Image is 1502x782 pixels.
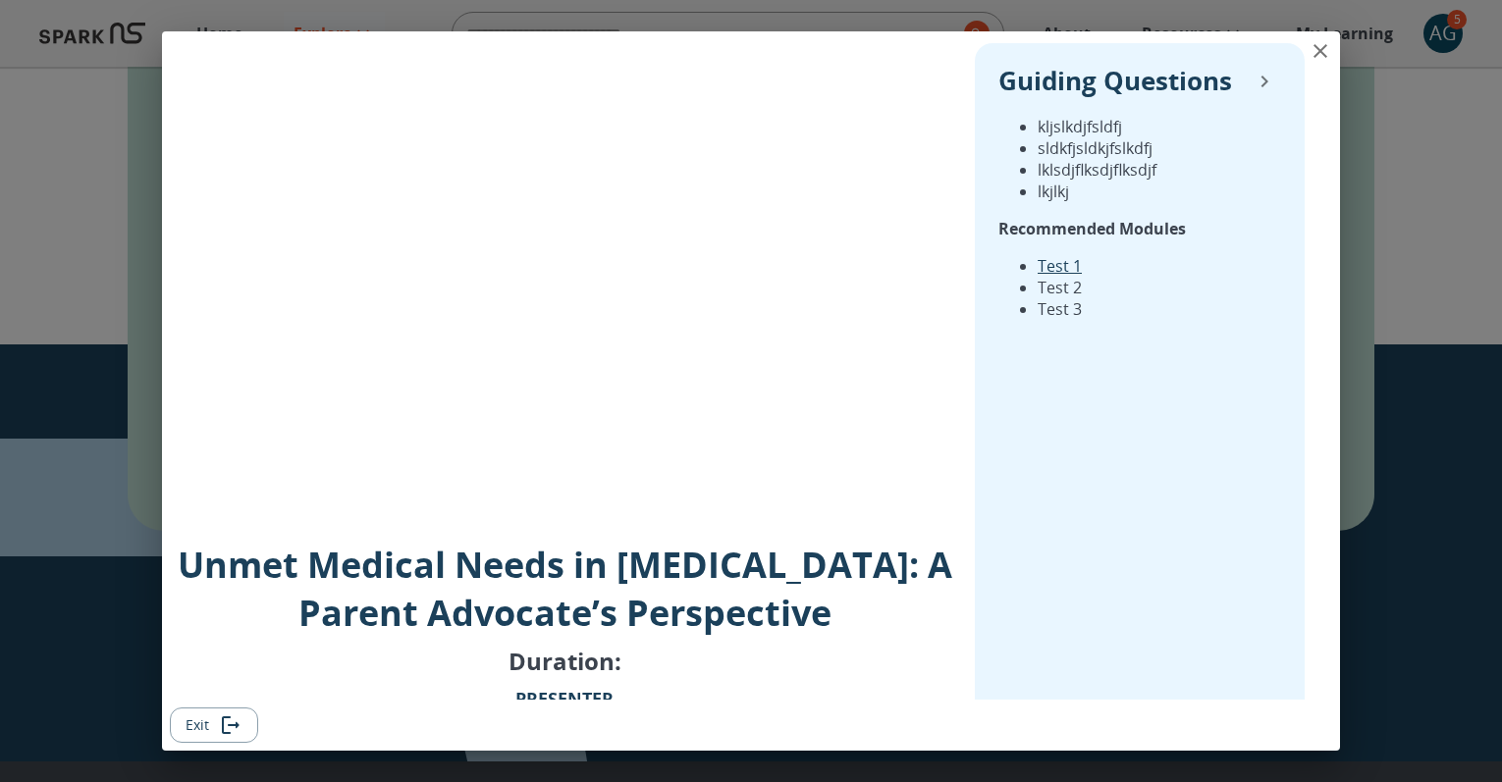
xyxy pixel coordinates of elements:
p: Unmet Medical Needs in [MEDICAL_DATA]: A Parent Advocate’s Perspective [174,541,955,637]
p: Duration: [509,645,621,677]
b: PRESENTER [515,687,614,710]
li: lkjlkj [1038,181,1281,202]
li: Test 2 [1038,277,1281,298]
li: sldkfjsldkjfslkdfj [1038,137,1281,159]
a: Test 1 [1038,255,1082,277]
li: lklsdjflksdjflksdjf [1038,159,1281,181]
li: Test 3 [1038,298,1281,320]
button: close [1301,31,1340,71]
strong: Recommended Modules [998,218,1186,239]
button: Exit [170,707,258,744]
p: Guiding Questions [998,62,1232,100]
li: kljslkdjfsldfj [1038,116,1281,137]
button: collapse [1248,65,1281,98]
p: [PERSON_NAME] [496,685,634,740]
